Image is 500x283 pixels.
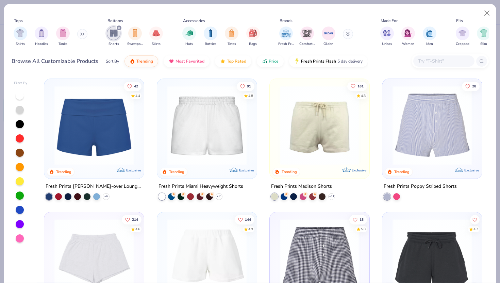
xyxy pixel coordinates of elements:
[246,27,260,47] button: filter button
[329,195,334,199] span: + 11
[289,55,368,67] button: Fresh Prints Flash5 day delivery
[302,28,312,38] img: Comfort Colors Image
[124,55,158,67] button: Trending
[110,29,118,37] img: Shorts Image
[401,27,415,47] div: filter for Women
[357,84,364,88] span: 161
[404,29,412,37] img: Women Image
[216,195,221,199] span: + 11
[16,41,25,47] span: Shirts
[389,86,475,165] img: ad12d56a-7a7c-4c32-adfa-bfc4d7bb0105
[248,227,253,232] div: 4.9
[236,81,254,91] button: Like
[480,29,487,37] img: Slim Image
[363,86,449,165] img: 0b36415c-0ef8-46e2-923f-33ab1d72e329
[456,41,469,47] span: Cropped
[234,215,254,224] button: Like
[109,41,119,47] span: Shorts
[136,59,153,64] span: Trending
[204,27,217,47] div: filter for Bottles
[423,27,436,47] div: filter for Men
[182,27,196,47] button: filter button
[380,27,394,47] div: filter for Unisex
[299,27,315,47] button: filter button
[239,168,254,172] span: Exclusive
[14,18,23,24] div: Tops
[14,27,27,47] div: filter for Shirts
[473,227,478,232] div: 4.7
[56,27,70,47] button: filter button
[278,41,294,47] span: Fresh Prints
[35,27,48,47] div: filter for Hoodies
[426,29,433,37] img: Men Image
[246,27,260,47] div: filter for Bags
[322,27,335,47] button: filter button
[59,41,67,47] span: Tanks
[248,93,253,98] div: 4.8
[456,27,469,47] button: filter button
[401,27,415,47] button: filter button
[301,59,336,64] span: Fresh Prints Flash
[480,41,487,47] span: Slim
[352,168,366,172] span: Exclusive
[361,93,366,98] div: 4.8
[349,215,367,224] button: Like
[14,81,28,86] div: Filter By
[16,29,24,37] img: Shirts Image
[185,41,193,47] span: Hats
[225,27,238,47] button: filter button
[135,227,140,232] div: 4.6
[337,57,363,65] span: 5 day delivery
[380,27,394,47] button: filter button
[299,27,315,47] div: filter for Comfort Colors
[250,86,336,165] img: a88b619d-8dd7-4971-8a75-9e7ec3244d54
[124,81,141,91] button: Like
[59,29,67,37] img: Tanks Image
[280,18,293,24] div: Brands
[164,55,210,67] button: Most Favorited
[227,59,246,64] span: Top Rated
[130,59,135,64] img: trending.gif
[127,27,143,47] div: filter for Sweatpants
[122,215,141,224] button: Like
[269,59,279,64] span: Price
[464,168,479,172] span: Exclusive
[127,27,143,47] button: filter button
[134,84,138,88] span: 42
[149,27,163,47] button: filter button
[277,86,363,165] img: 57e454c6-5c1c-4246-bc67-38b41f84003c
[323,28,334,38] img: Gildan Image
[176,59,204,64] span: Most Favorited
[294,59,300,64] img: flash.gif
[35,27,48,47] button: filter button
[220,59,226,64] img: TopRated.gif
[207,29,214,37] img: Bottles Image
[299,41,315,47] span: Comfort Colors
[159,182,243,191] div: Fresh Prints Miami Heavyweight Shorts
[205,41,216,47] span: Bottles
[131,29,139,37] img: Sweatpants Image
[278,27,294,47] div: filter for Fresh Prints
[132,218,138,221] span: 214
[417,57,470,65] input: Try "T-Shirt"
[135,93,140,98] div: 4.4
[152,29,160,37] img: Skirts Image
[281,28,291,38] img: Fresh Prints Image
[426,41,433,47] span: Men
[382,41,392,47] span: Unisex
[249,29,256,37] img: Bags Image
[470,215,480,224] button: Like
[104,195,108,199] span: + 9
[149,27,163,47] div: filter for Skirts
[51,86,137,165] img: d60be0fe-5443-43a1-ac7f-73f8b6aa2e6e
[183,18,205,24] div: Accessories
[423,27,436,47] button: filter button
[164,86,250,165] img: af8dff09-eddf-408b-b5dc-51145765dcf2
[35,41,48,47] span: Hoodies
[228,29,235,37] img: Totes Image
[383,29,391,37] img: Unisex Image
[456,27,469,47] div: filter for Cropped
[215,55,251,67] button: Top Rated
[182,27,196,47] div: filter for Hats
[169,59,174,64] img: most_fav.gif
